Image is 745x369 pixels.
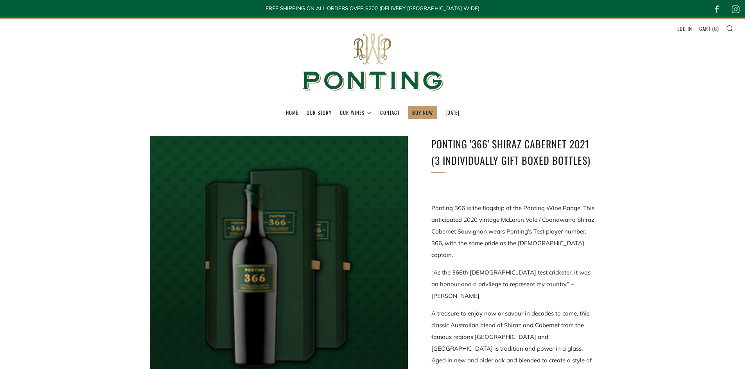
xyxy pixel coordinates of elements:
span: “As the 366th [DEMOGRAPHIC_DATA] test cricketer, it was an honour and a privilege to [431,269,591,288]
img: Ponting Wines [294,19,451,106]
a: Cart (0) [699,22,719,35]
a: [DATE] [445,106,460,119]
a: Our Wines [340,106,372,119]
a: BUY NOW [412,106,433,119]
span: 0 [714,25,717,32]
a: Log in [677,22,692,35]
a: Contact [380,106,400,119]
p: Ponting 366 is the flagship of the Ponting Wine Range. This anticipated 2020 vintage McLaren Vale... [431,202,596,261]
a: Home [286,106,298,119]
h1: Ponting '366' Shiraz Cabernet 2021 (3 individually gift boxed bottles) [431,136,596,168]
a: Our Story [307,106,332,119]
